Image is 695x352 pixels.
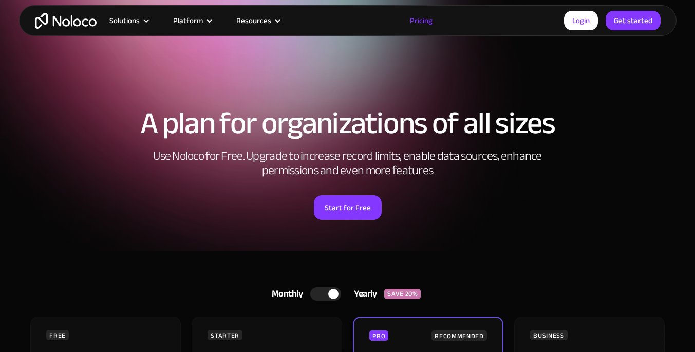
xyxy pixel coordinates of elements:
a: Get started [606,11,661,30]
div: Yearly [341,286,384,302]
a: Start for Free [314,195,382,220]
div: Resources [236,14,271,27]
div: Platform [160,14,223,27]
div: STARTER [208,330,242,340]
div: Platform [173,14,203,27]
a: Pricing [397,14,445,27]
div: Monthly [259,286,311,302]
h1: A plan for organizations of all sizes [29,108,666,139]
a: home [35,13,97,29]
div: RECOMMENDED [431,330,486,341]
div: FREE [46,330,69,340]
div: SAVE 20% [384,289,421,299]
h2: Use Noloco for Free. Upgrade to increase record limits, enable data sources, enhance permissions ... [142,149,553,178]
div: Solutions [109,14,140,27]
a: Login [564,11,598,30]
div: Resources [223,14,292,27]
div: Solutions [97,14,160,27]
div: PRO [369,330,388,341]
div: BUSINESS [530,330,567,340]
